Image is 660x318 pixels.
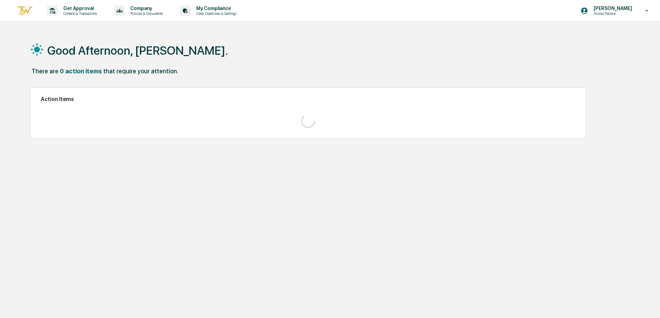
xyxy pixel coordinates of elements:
[58,6,101,11] p: Get Approval
[588,11,635,16] p: Access Persons
[41,96,575,102] h2: Action Items
[47,44,228,57] h1: Good Afternoon, [PERSON_NAME].
[191,11,240,16] p: Data, Deadlines & Settings
[588,6,635,11] p: [PERSON_NAME]
[191,6,240,11] p: My Compliance
[60,67,102,75] div: 0 action items
[58,11,101,16] p: Content & Transactions
[125,11,166,16] p: Policies & Documents
[17,5,33,17] img: logo
[31,67,58,75] div: There are
[125,6,166,11] p: Company
[103,67,178,75] div: that require your attention.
